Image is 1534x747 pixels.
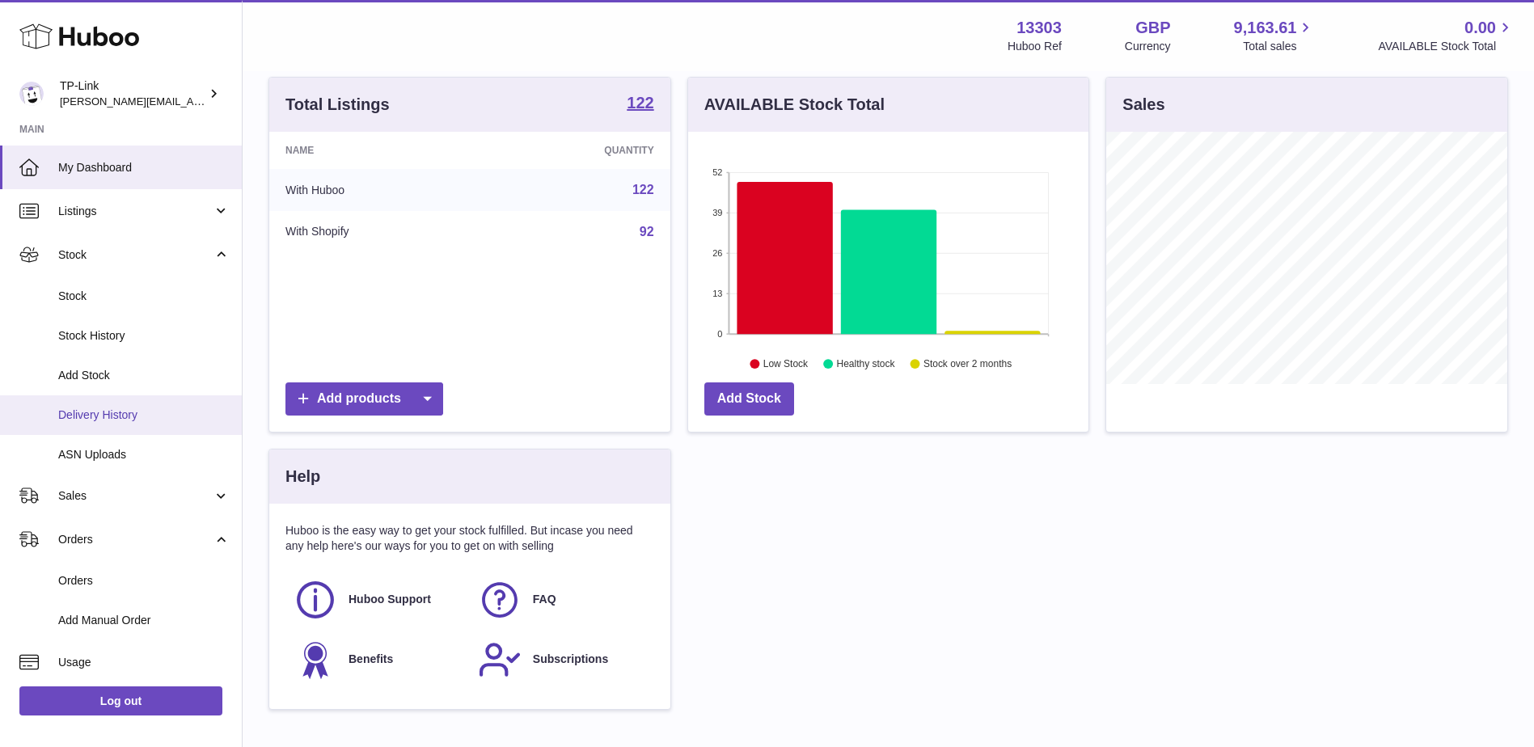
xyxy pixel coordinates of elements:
h3: AVAILABLE Stock Total [704,94,885,116]
span: Stock [58,289,230,304]
span: ASN Uploads [58,447,230,462]
span: My Dashboard [58,160,230,175]
text: 13 [712,289,722,298]
div: Huboo Ref [1008,39,1062,54]
a: 122 [632,183,654,196]
span: 9,163.61 [1234,17,1297,39]
h3: Help [285,466,320,487]
text: 39 [712,208,722,217]
span: Add Manual Order [58,613,230,628]
text: 52 [712,167,722,177]
td: With Huboo [269,169,485,211]
td: With Shopify [269,211,485,253]
span: Stock History [58,328,230,344]
h3: Sales [1122,94,1164,116]
span: 0.00 [1464,17,1496,39]
a: 92 [640,225,654,238]
span: Huboo Support [349,592,431,607]
th: Quantity [485,132,670,169]
img: selina.wu@tp-link.com [19,82,44,106]
text: Healthy stock [836,358,895,369]
a: 9,163.61 Total sales [1234,17,1316,54]
h3: Total Listings [285,94,390,116]
a: Log out [19,686,222,715]
span: AVAILABLE Stock Total [1378,39,1515,54]
text: Stock over 2 months [923,358,1012,369]
span: FAQ [533,592,556,607]
span: Subscriptions [533,652,608,667]
span: Add Stock [58,368,230,383]
span: Total sales [1243,39,1315,54]
a: 0.00 AVAILABLE Stock Total [1378,17,1515,54]
strong: GBP [1135,17,1170,39]
a: Add Stock [704,382,794,416]
a: FAQ [478,578,646,622]
div: Currency [1125,39,1171,54]
text: Low Stock [763,358,809,369]
a: 122 [627,95,653,114]
a: Huboo Support [294,578,462,622]
span: Benefits [349,652,393,667]
span: [PERSON_NAME][EMAIL_ADDRESS][DOMAIN_NAME] [60,95,324,108]
a: Benefits [294,638,462,682]
span: Sales [58,488,213,504]
th: Name [269,132,485,169]
text: 0 [717,329,722,339]
div: TP-Link [60,78,205,109]
a: Subscriptions [478,638,646,682]
span: Orders [58,532,213,547]
a: Add products [285,382,443,416]
span: Usage [58,655,230,670]
span: Listings [58,204,213,219]
text: 26 [712,248,722,258]
strong: 13303 [1016,17,1062,39]
p: Huboo is the easy way to get your stock fulfilled. But incase you need any help here's our ways f... [285,523,654,554]
strong: 122 [627,95,653,111]
span: Orders [58,573,230,589]
span: Stock [58,247,213,263]
span: Delivery History [58,407,230,423]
